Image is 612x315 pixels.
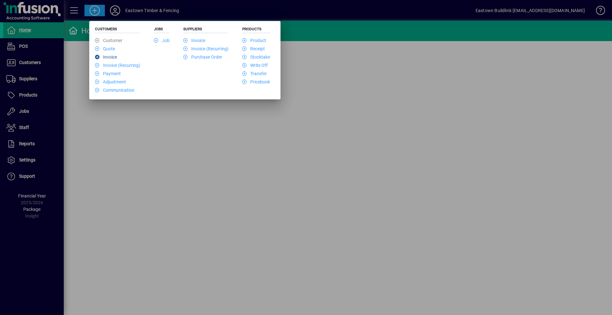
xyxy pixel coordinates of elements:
[183,38,205,43] a: Invoice
[154,38,170,43] a: Job
[95,79,126,84] a: Adjustment
[242,54,270,60] a: Stocktake
[95,54,117,60] a: Invoice
[95,63,140,68] a: Invoice (Recurring)
[95,71,121,76] a: Payment
[242,38,266,43] a: Product
[95,88,135,93] a: Communication
[183,54,222,60] a: Purchase Order
[154,27,170,33] h5: Jobs
[242,79,270,84] a: Pricebook
[242,27,270,33] h5: Products
[183,46,229,51] a: Invoice (Recurring)
[242,46,265,51] a: Receipt
[242,71,267,76] a: Transfer
[183,27,229,33] h5: Suppliers
[95,27,140,33] h5: Customers
[95,46,115,51] a: Quote
[242,63,268,68] a: Write Off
